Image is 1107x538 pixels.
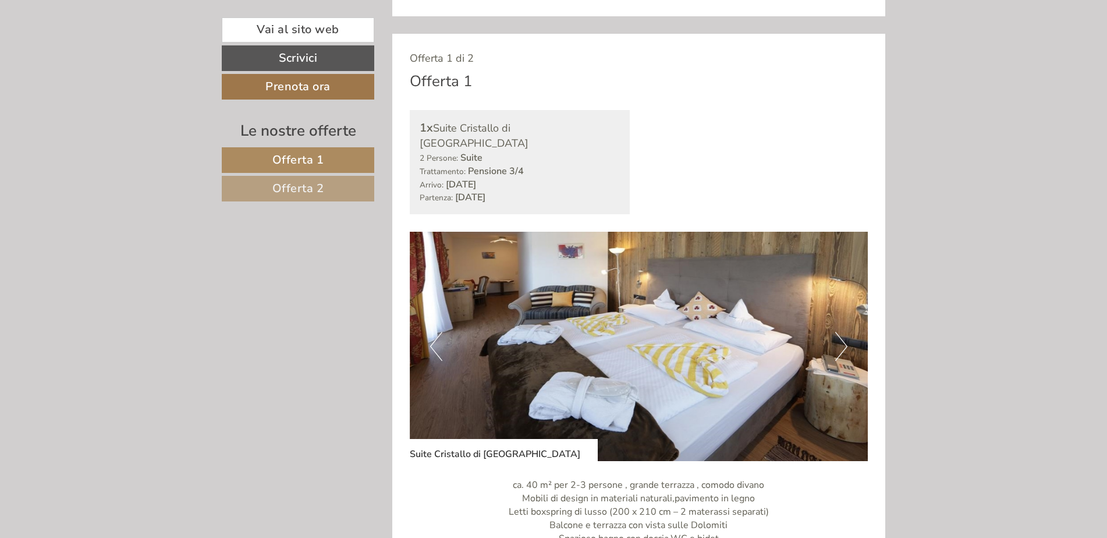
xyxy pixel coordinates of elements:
div: Hotel Kristall [17,34,176,43]
span: Offerta 1 [272,152,324,168]
button: Next [835,332,847,361]
small: Arrivo: [420,179,443,190]
a: Vai al sito web [222,17,374,43]
b: Pensione 3/4 [468,165,524,178]
small: Partenza: [420,192,453,203]
a: Prenota ora [222,74,374,100]
span: Offerta 2 [272,180,324,196]
b: [DATE] [446,178,476,191]
div: Le nostre offerte [222,120,374,141]
div: Offerta 1 [410,70,473,92]
b: [DATE] [455,191,485,204]
div: Suite Cristallo di [GEOGRAPHIC_DATA] [420,120,620,151]
button: Invia [396,302,459,327]
small: 16:02 [17,56,176,65]
span: Offerta 1 di 2 [410,51,474,65]
div: Suite Cristallo di [GEOGRAPHIC_DATA] [410,439,598,461]
div: Buon giorno, come possiamo aiutarla? [9,31,182,67]
a: Scrivici [222,45,374,71]
b: 1x [420,120,433,136]
button: Previous [430,332,442,361]
b: Suite [460,151,482,164]
small: 2 Persone: [420,153,458,164]
small: Trattamento: [420,166,466,177]
div: lunedì [205,9,253,29]
img: image [410,232,868,461]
